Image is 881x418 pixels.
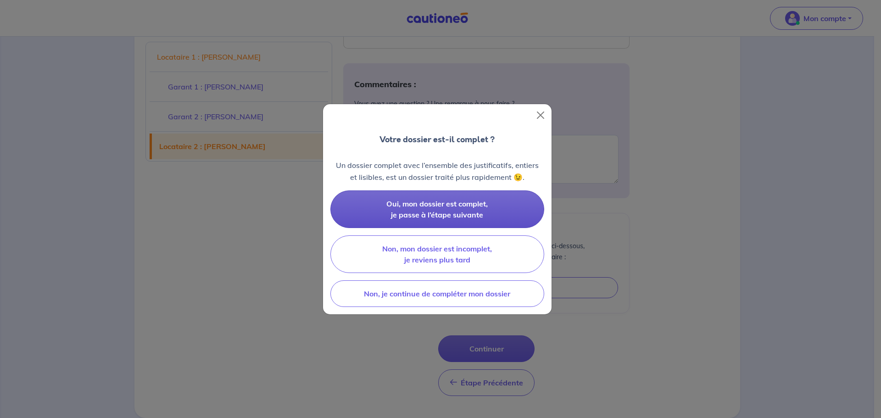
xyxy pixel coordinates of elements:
[386,199,488,219] span: Oui, mon dossier est complet, je passe à l’étape suivante
[382,244,492,264] span: Non, mon dossier est incomplet, je reviens plus tard
[330,190,544,228] button: Oui, mon dossier est complet, je passe à l’étape suivante
[364,289,510,298] span: Non, je continue de compléter mon dossier
[533,108,548,123] button: Close
[330,235,544,273] button: Non, mon dossier est incomplet, je reviens plus tard
[330,159,544,183] p: Un dossier complet avec l’ensemble des justificatifs, entiers et lisibles, est un dossier traité ...
[379,134,495,145] p: Votre dossier est-il complet ?
[330,280,544,307] button: Non, je continue de compléter mon dossier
